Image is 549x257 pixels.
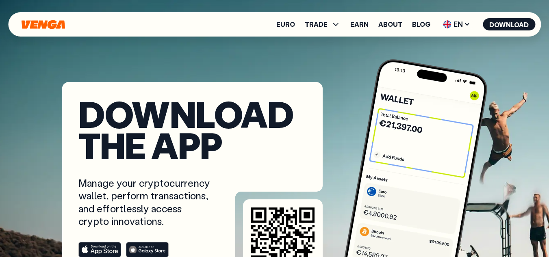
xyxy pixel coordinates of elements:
a: Earn [350,21,369,28]
a: Blog [412,21,430,28]
span: TRADE [305,19,341,29]
h1: Download the app [78,98,306,160]
a: About [378,21,402,28]
button: Download [483,18,535,30]
span: EN [440,18,473,31]
p: Manage your cryptocurrency wallet, perform transactions, and effortlessly access crypto innovations. [78,177,212,227]
a: Euro [276,21,295,28]
img: flag-uk [443,20,451,28]
span: TRADE [305,21,328,28]
svg: Home [20,20,66,29]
